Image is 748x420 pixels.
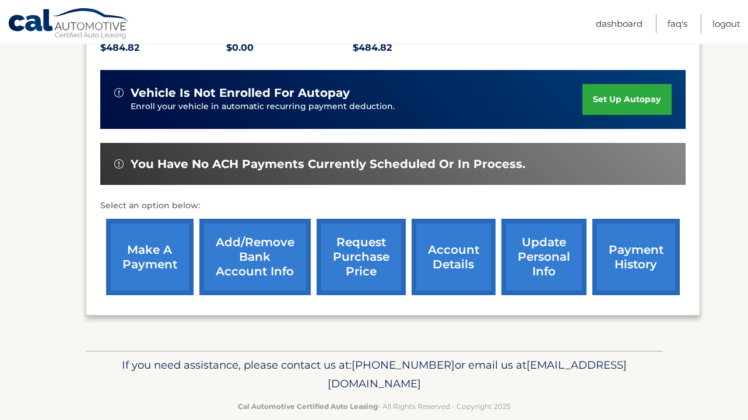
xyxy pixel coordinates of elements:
[352,358,455,372] span: [PHONE_NUMBER]
[131,86,350,100] span: vehicle is not enrolled for autopay
[668,14,687,33] a: FAQ's
[93,400,655,412] p: - All Rights Reserved - Copyright 2025
[501,219,587,295] a: update personal info
[100,40,227,56] p: $484.82
[93,356,655,393] p: If you need assistance, please contact us at: or email us at
[8,8,130,41] a: Cal Automotive
[712,14,740,33] a: Logout
[596,14,642,33] a: Dashboard
[199,219,311,295] a: Add/Remove bank account info
[592,219,680,295] a: payment history
[114,159,124,169] img: alert-white.svg
[353,40,479,56] p: $484.82
[412,219,496,295] a: account details
[226,40,353,56] p: $0.00
[106,219,194,295] a: make a payment
[131,157,525,171] span: You have no ACH payments currently scheduled or in process.
[100,199,686,213] p: Select an option below:
[114,88,124,97] img: alert-white.svg
[582,84,671,115] a: set up autopay
[131,100,583,113] p: Enroll your vehicle in automatic recurring payment deduction.
[328,358,627,390] span: [EMAIL_ADDRESS][DOMAIN_NAME]
[238,402,378,411] strong: Cal Automotive Certified Auto Leasing
[317,219,406,295] a: request purchase price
